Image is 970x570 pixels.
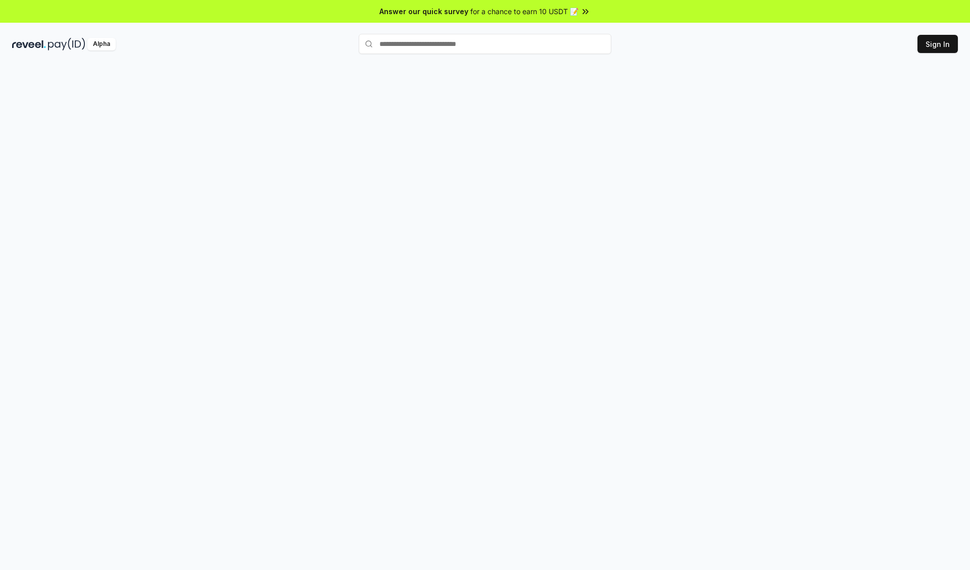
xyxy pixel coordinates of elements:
span: for a chance to earn 10 USDT 📝 [470,6,578,17]
button: Sign In [917,35,958,53]
img: reveel_dark [12,38,46,50]
img: pay_id [48,38,85,50]
div: Alpha [87,38,116,50]
span: Answer our quick survey [379,6,468,17]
